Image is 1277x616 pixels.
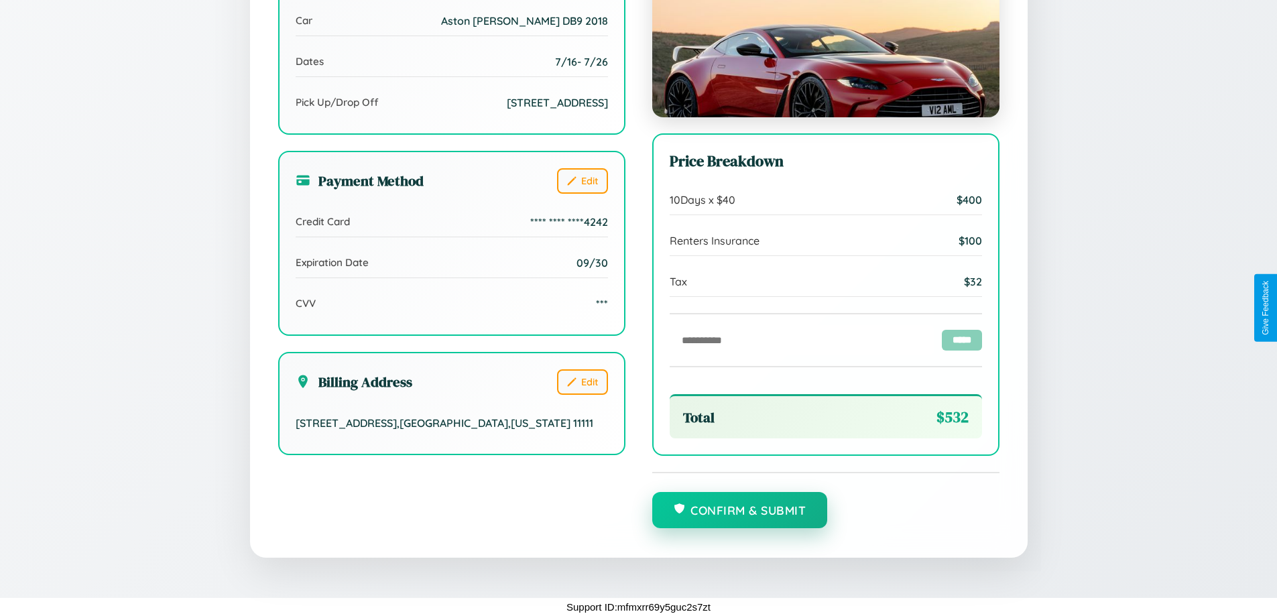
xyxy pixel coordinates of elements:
[555,55,608,68] span: 7 / 16 - 7 / 26
[576,256,608,269] span: 09/30
[557,168,608,194] button: Edit
[296,372,412,391] h3: Billing Address
[957,193,982,206] span: $ 400
[652,492,828,528] button: Confirm & Submit
[566,598,711,616] p: Support ID: mfmxrr69y5guc2s7zt
[936,407,969,428] span: $ 532
[296,55,324,68] span: Dates
[507,96,608,109] span: [STREET_ADDRESS]
[959,234,982,247] span: $ 100
[296,171,424,190] h3: Payment Method
[441,14,608,27] span: Aston [PERSON_NAME] DB9 2018
[296,96,379,109] span: Pick Up/Drop Off
[683,408,715,427] span: Total
[670,275,687,288] span: Tax
[296,416,593,430] span: [STREET_ADDRESS] , [GEOGRAPHIC_DATA] , [US_STATE] 11111
[670,151,982,172] h3: Price Breakdown
[296,215,350,228] span: Credit Card
[1261,281,1270,335] div: Give Feedback
[670,234,759,247] span: Renters Insurance
[296,14,312,27] span: Car
[296,256,369,269] span: Expiration Date
[557,369,608,395] button: Edit
[964,275,982,288] span: $ 32
[670,193,735,206] span: 10 Days x $ 40
[296,297,316,310] span: CVV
